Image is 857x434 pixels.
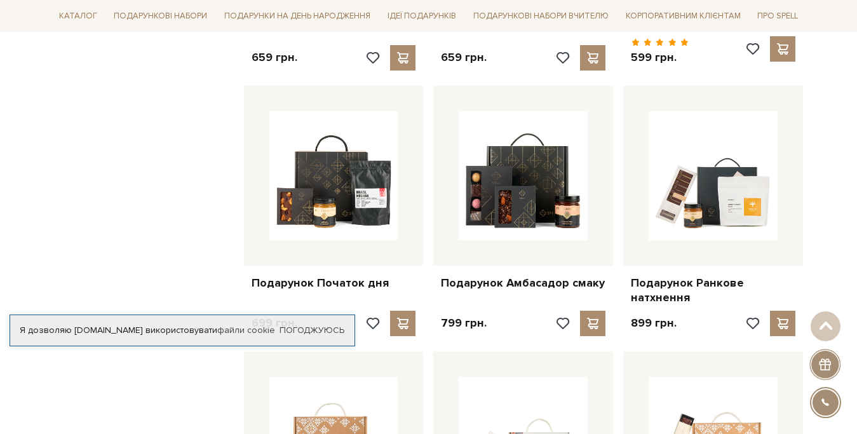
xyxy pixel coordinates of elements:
a: Погоджуюсь [280,325,344,336]
p: 799 грн. [441,316,487,330]
a: Подарунки на День народження [219,6,375,26]
a: файли cookie [217,325,275,336]
a: Подарункові набори [109,6,212,26]
a: Подарунок Початок дня [252,276,416,290]
p: 599 грн. [631,50,689,65]
a: Каталог [54,6,102,26]
p: 659 грн. [252,50,297,65]
a: Подарунок Амбасадор смаку [441,276,605,290]
p: 659 грн. [441,50,487,65]
div: Я дозволяю [DOMAIN_NAME] використовувати [10,325,354,336]
p: 899 грн. [631,316,677,330]
a: Подарунок Ранкове натхнення [631,276,795,306]
a: Корпоративним клієнтам [621,6,746,26]
a: Ідеї подарунків [382,6,461,26]
a: Про Spell [752,6,803,26]
a: Подарункові набори Вчителю [468,5,614,27]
